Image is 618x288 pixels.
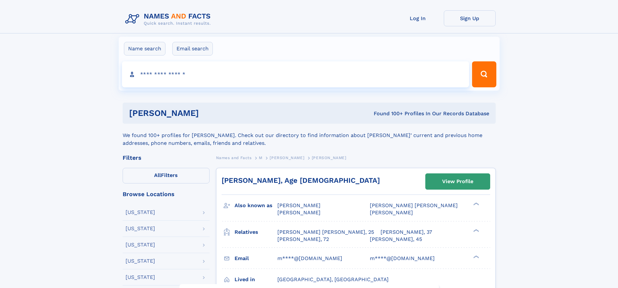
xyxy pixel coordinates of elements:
a: [PERSON_NAME], 72 [277,236,329,243]
span: [PERSON_NAME] [312,156,346,160]
div: [US_STATE] [126,242,155,247]
a: Log In [392,10,444,26]
div: ❯ [472,228,479,232]
a: Sign Up [444,10,496,26]
span: [PERSON_NAME] [277,202,321,208]
a: [PERSON_NAME], Age [DEMOGRAPHIC_DATA] [222,176,380,184]
a: Names and Facts [216,154,252,162]
span: M [259,156,262,160]
label: Filters [123,168,210,183]
a: [PERSON_NAME], 37 [381,229,432,236]
a: [PERSON_NAME] [PERSON_NAME], 25 [277,229,374,236]
span: [GEOGRAPHIC_DATA], [GEOGRAPHIC_DATA] [277,276,389,282]
span: [PERSON_NAME] [277,209,321,216]
span: [PERSON_NAME] [270,156,304,160]
label: Name search [124,42,165,56]
div: We found 100+ profiles for [PERSON_NAME]. Check out our directory to find information about [PERS... [123,124,496,147]
label: Email search [172,42,213,56]
a: View Profile [426,174,490,189]
h3: Lived in [235,274,277,285]
div: [US_STATE] [126,258,155,264]
div: [US_STATE] [126,226,155,231]
h3: Email [235,253,277,264]
div: ❯ [472,202,479,206]
div: [US_STATE] [126,275,155,280]
div: Browse Locations [123,191,210,197]
div: View Profile [442,174,473,189]
span: [PERSON_NAME] [PERSON_NAME] [370,202,458,208]
input: search input [122,61,469,87]
div: ❯ [472,255,479,259]
img: Logo Names and Facts [123,10,216,28]
h3: Also known as [235,200,277,211]
h3: Relatives [235,227,277,238]
a: M [259,154,262,162]
button: Search Button [472,61,496,87]
div: [US_STATE] [126,210,155,215]
div: Filters [123,155,210,161]
div: Found 100+ Profiles In Our Records Database [286,110,489,117]
span: All [154,172,161,178]
h1: [PERSON_NAME] [129,109,286,117]
span: [PERSON_NAME] [370,209,413,216]
a: [PERSON_NAME] [270,154,304,162]
a: [PERSON_NAME], 45 [370,236,422,243]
